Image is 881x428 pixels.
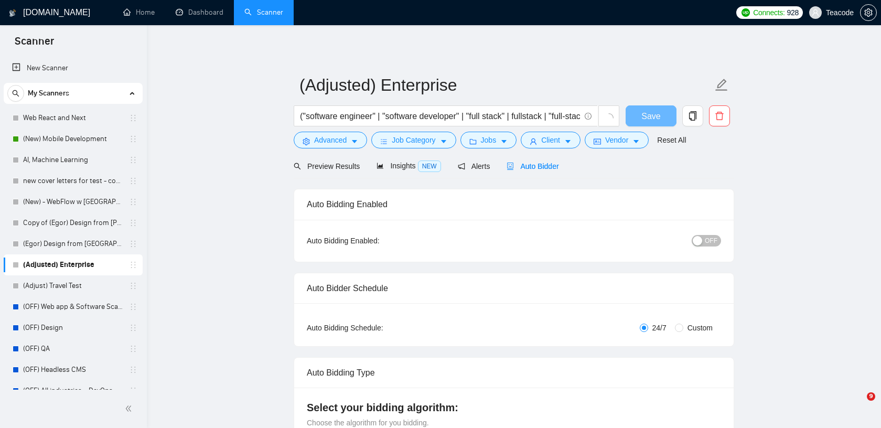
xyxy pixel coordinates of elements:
[23,129,123,149] a: (New) Mobile Development
[23,275,123,296] a: (Adjust) Travel Test
[129,219,137,227] span: holder
[481,134,497,146] span: Jobs
[6,34,62,56] span: Scanner
[307,235,445,247] div: Auto Bidding Enabled:
[8,90,24,97] span: search
[129,261,137,269] span: holder
[23,359,123,380] a: (OFF) Headless CMS
[500,137,508,145] span: caret-down
[812,9,819,16] span: user
[440,137,447,145] span: caret-down
[787,7,799,18] span: 928
[742,8,750,17] img: upwork-logo.png
[23,254,123,275] a: (Adjusted) Enterprise
[129,387,137,395] span: holder
[23,233,123,254] a: (Egor) Design from [GEOGRAPHIC_DATA]
[594,137,601,145] span: idcard
[23,170,123,191] a: new cover letters for test - could work better
[23,338,123,359] a: (OFF) QA
[541,134,560,146] span: Client
[23,317,123,338] a: (OFF) Design
[23,108,123,129] a: Web React and Next
[307,358,721,388] div: Auto Bidding Type
[125,403,135,414] span: double-left
[294,162,360,170] span: Preview Results
[860,8,877,17] a: setting
[710,111,729,121] span: delete
[23,380,123,401] a: (OFF) All industries + DevOps
[123,8,155,17] a: homeHome
[294,163,301,170] span: search
[507,162,558,170] span: Auto Bidder
[23,191,123,212] a: (New) - WebFlow w [GEOGRAPHIC_DATA]
[380,137,388,145] span: bars
[351,137,358,145] span: caret-down
[129,156,137,164] span: holder
[605,134,628,146] span: Vendor
[469,137,477,145] span: folder
[176,8,223,17] a: dashboardDashboard
[307,322,445,334] div: Auto Bidding Schedule:
[705,235,717,247] span: OFF
[377,162,440,170] span: Insights
[683,322,717,334] span: Custom
[460,132,517,148] button: folderJobscaret-down
[23,149,123,170] a: AI, Machine Learning
[28,83,69,104] span: My Scanners
[632,137,640,145] span: caret-down
[307,189,721,219] div: Auto Bidding Enabled
[521,132,581,148] button: userClientcaret-down
[564,137,572,145] span: caret-down
[129,135,137,143] span: holder
[129,177,137,185] span: holder
[129,198,137,206] span: holder
[715,78,728,92] span: edit
[861,8,876,17] span: setting
[626,105,676,126] button: Save
[244,8,283,17] a: searchScanner
[129,366,137,374] span: holder
[23,212,123,233] a: Copy of (Egor) Design from [PERSON_NAME]
[458,162,490,170] span: Alerts
[129,240,137,248] span: holder
[7,85,24,102] button: search
[683,111,703,121] span: copy
[657,134,686,146] a: Reset All
[129,114,137,122] span: holder
[23,296,123,317] a: (OFF) Web app & Software Scanner
[867,392,875,401] span: 9
[753,7,785,18] span: Connects:
[604,113,614,123] span: loading
[641,110,660,123] span: Save
[12,58,134,79] a: New Scanner
[129,303,137,311] span: holder
[392,134,435,146] span: Job Category
[307,273,721,303] div: Auto Bidder Schedule
[648,322,671,334] span: 24/7
[299,72,713,98] input: Scanner name...
[671,326,881,400] iframe: Intercom notifications message
[458,163,465,170] span: notification
[845,392,871,418] iframe: Intercom live chat
[530,137,537,145] span: user
[682,105,703,126] button: copy
[129,282,137,290] span: holder
[9,5,16,22] img: logo
[129,324,137,332] span: holder
[129,345,137,353] span: holder
[860,4,877,21] button: setting
[314,134,347,146] span: Advanced
[294,132,367,148] button: settingAdvancedcaret-down
[371,132,456,148] button: barsJob Categorycaret-down
[418,160,441,172] span: NEW
[709,105,730,126] button: delete
[300,110,580,123] input: Search Freelance Jobs...
[307,400,721,415] h4: Select your bidding algorithm:
[303,137,310,145] span: setting
[4,58,143,79] li: New Scanner
[507,163,514,170] span: robot
[585,113,592,120] span: info-circle
[377,162,384,169] span: area-chart
[585,132,649,148] button: idcardVendorcaret-down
